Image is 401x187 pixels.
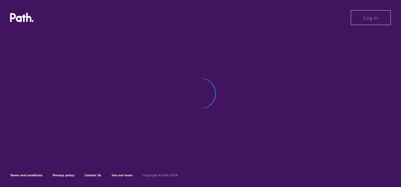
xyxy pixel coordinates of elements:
h6: Copyright © Path 2018 [142,173,178,177]
a: Terms and conditions [10,173,43,177]
button: Log in [351,10,391,25]
a: Contact Us [84,173,101,177]
a: Privacy policy [53,173,74,177]
a: Join our team [111,173,132,177]
span: Log in [364,15,378,20]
